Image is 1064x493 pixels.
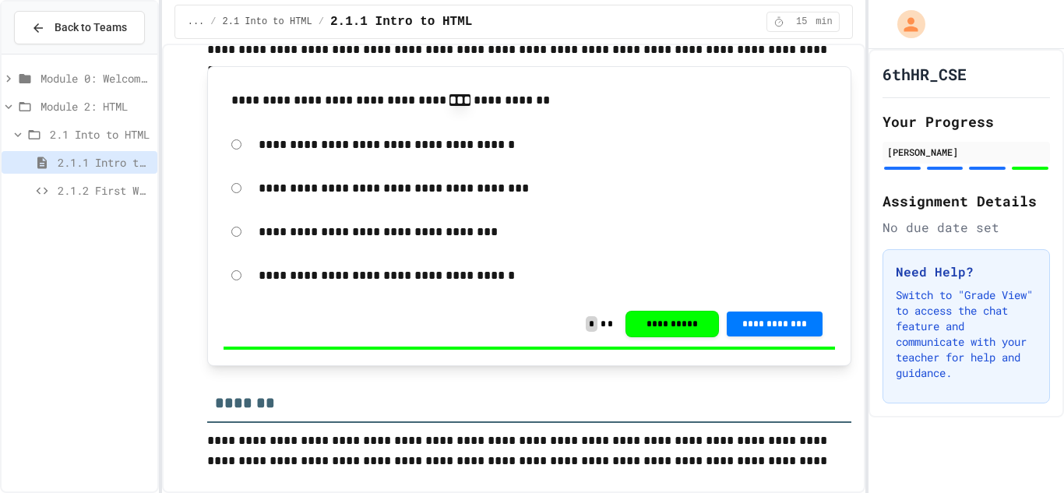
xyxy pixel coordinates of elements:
span: 2.1 Into to HTML [50,126,151,143]
span: 2.1.2 First Webpage [58,182,151,199]
span: 2.1 Into to HTML [223,16,312,28]
h2: Assignment Details [883,190,1050,212]
h2: Your Progress [883,111,1050,132]
div: [PERSON_NAME] [887,145,1045,159]
span: 2.1.1 Intro to HTML [330,12,472,31]
span: Module 0: Welcome to Web Development [41,70,151,86]
h3: Need Help? [896,262,1037,281]
div: No due date set [883,218,1050,237]
span: min [816,16,833,28]
span: / [210,16,216,28]
span: ... [188,16,205,28]
span: 2.1.1 Intro to HTML [58,154,151,171]
p: Switch to "Grade View" to access the chat feature and communicate with your teacher for help and ... [896,287,1037,381]
div: My Account [881,6,929,42]
span: / [319,16,324,28]
span: 15 [789,16,814,28]
span: Back to Teams [55,19,127,36]
h1: 6thHR_CSE [883,63,967,85]
span: Module 2: HTML [41,98,151,114]
button: Back to Teams [14,11,145,44]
